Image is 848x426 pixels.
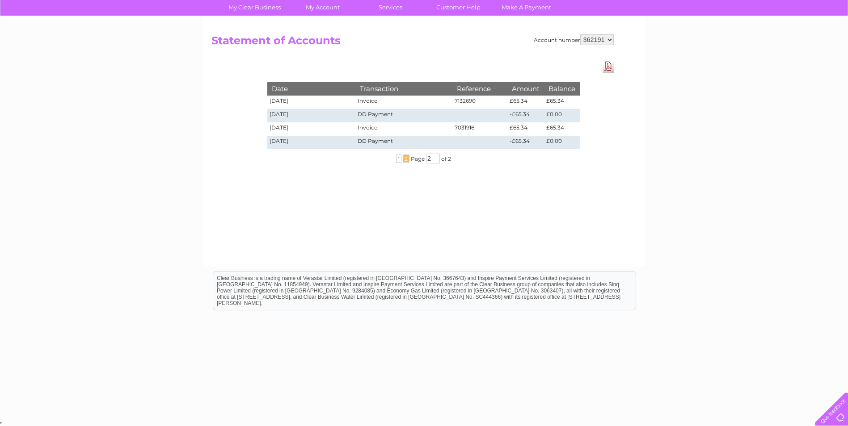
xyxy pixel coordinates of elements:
[267,122,356,136] td: [DATE]
[770,38,783,45] a: Blog
[507,109,544,122] td: -£65.34
[403,155,409,163] span: 2
[441,155,447,162] span: of
[679,4,741,16] a: 0333 014 3131
[544,122,580,136] td: £65.34
[355,96,452,109] td: Invoice
[452,96,508,109] td: 7132690
[818,38,840,45] a: Log out
[603,60,614,73] a: Download Pdf
[213,5,636,43] div: Clear Business is a trading name of Verastar Limited (registered in [GEOGRAPHIC_DATA] No. 3667643...
[267,136,356,149] td: [DATE]
[544,96,580,109] td: £65.34
[534,34,614,45] div: Account number
[544,82,580,95] th: Balance
[544,136,580,149] td: £0.00
[507,136,544,149] td: -£65.34
[355,82,452,95] th: Transaction
[738,38,765,45] a: Telecoms
[211,34,614,51] h2: Statement of Accounts
[452,122,508,136] td: 7031916
[355,122,452,136] td: Invoice
[789,38,810,45] a: Contact
[452,82,508,95] th: Reference
[267,82,356,95] th: Date
[507,82,544,95] th: Amount
[691,38,708,45] a: Water
[713,38,733,45] a: Energy
[411,155,425,162] span: Page
[544,109,580,122] td: £0.00
[30,23,75,50] img: logo.png
[507,96,544,109] td: £65.34
[267,96,356,109] td: [DATE]
[355,136,452,149] td: DD Payment
[396,155,401,163] span: 1
[355,109,452,122] td: DD Payment
[507,122,544,136] td: £65.34
[267,109,356,122] td: [DATE]
[448,155,451,162] span: 2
